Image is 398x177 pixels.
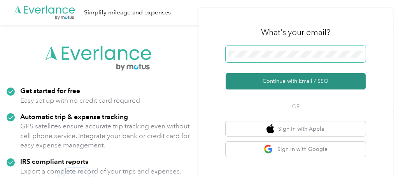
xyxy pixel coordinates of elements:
[20,157,88,165] strong: IRS compliant reports
[226,73,366,89] button: Continue with Email / SSO
[226,142,366,157] button: google logoSign in with Google
[267,124,274,134] img: apple logo
[20,112,128,121] strong: Automatic trip & expense tracking
[226,121,366,137] button: apple logoSign in with Apple
[282,102,309,110] span: OR
[264,144,274,154] img: google logo
[20,86,80,95] strong: Get started for free
[20,121,190,150] p: GPS satellites ensure accurate trip tracking even without cell phone service. Integrate your bank...
[261,27,330,38] h3: What's your email?
[84,8,171,18] div: Simplify mileage and expenses
[20,96,140,105] p: Easy set up with no credit card required
[20,166,181,176] p: Export a complete record of your trips and expenses.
